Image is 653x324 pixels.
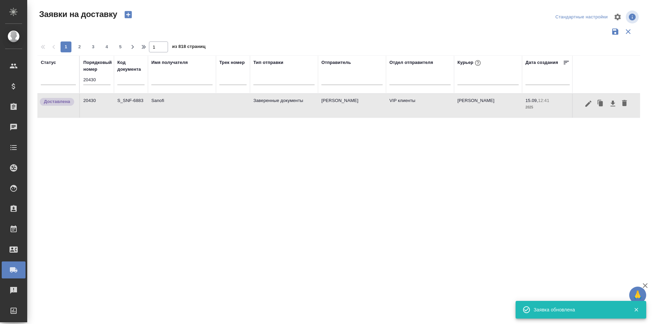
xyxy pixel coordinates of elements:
div: Порядковый номер [83,59,112,73]
span: 3 [88,44,99,50]
td: [PERSON_NAME] [454,94,522,118]
div: Дата создания [525,59,558,66]
div: Курьер [457,58,482,67]
span: Заявки на доставку [37,9,117,20]
div: Заявка обновлена [534,306,623,313]
button: Создать [120,9,136,20]
span: 5 [115,44,126,50]
td: 20430 [80,94,114,118]
td: [PERSON_NAME] [318,94,386,118]
button: Клонировать [594,97,607,110]
span: 4 [101,44,112,50]
button: Скачать [607,97,619,110]
button: При выборе курьера статус заявки автоматически поменяется на «Принята» [473,58,482,67]
p: 12:41 [538,98,549,103]
button: Редактировать [583,97,594,110]
td: S_SNF-6883 [114,94,148,118]
button: Сбросить фильтры [622,25,635,38]
button: Закрыть [629,307,643,313]
div: Трек номер [219,59,245,66]
button: 🙏 [629,287,646,304]
p: 15.09, [525,98,538,103]
div: Отдел отправителя [389,59,433,66]
span: из 818 страниц [172,42,205,52]
div: Отправитель [321,59,351,66]
div: Код документа [117,59,145,73]
button: Удалить [619,97,630,110]
div: Имя получателя [151,59,188,66]
span: Настроить таблицу [609,9,626,25]
button: 5 [115,41,126,52]
p: Доставлена [44,98,70,105]
div: split button [554,12,609,22]
div: Тип отправки [253,59,283,66]
button: 4 [101,41,112,52]
button: 2 [74,41,85,52]
td: VIP клиенты [386,94,454,118]
td: Заверенные документы [250,94,318,118]
button: Сохранить фильтры [609,25,622,38]
span: Посмотреть информацию [626,11,640,23]
span: 🙏 [632,288,643,302]
div: Статус [41,59,56,66]
div: Документы доставлены, фактическая дата доставки проставиться автоматически [39,97,76,106]
p: 2025 [525,104,570,111]
span: 2 [74,44,85,50]
button: 3 [88,41,99,52]
td: Sanofi [148,94,216,118]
